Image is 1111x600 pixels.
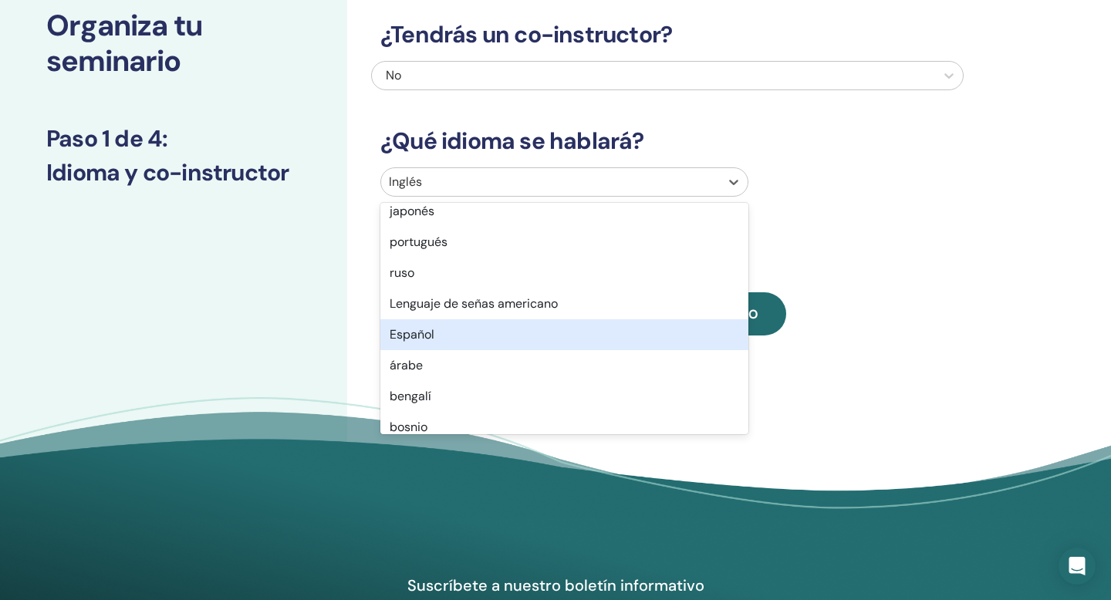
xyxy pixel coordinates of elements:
font: No [386,67,401,83]
font: ¿Tendrás un co-instructor? [380,19,672,49]
font: Español [390,326,434,342]
font: ruso [390,265,414,281]
font: : [162,123,167,153]
font: árabe [390,357,423,373]
font: ¿Qué idioma se hablará? [380,126,644,156]
font: japonés [390,203,434,219]
font: portugués [390,234,447,250]
font: Organiza tu seminario [46,6,202,80]
font: Lenguaje de señas americano [390,295,558,312]
font: bengalí [390,388,431,404]
div: Abrir Intercom Messenger [1059,548,1096,585]
font: Idioma y co-instructor [46,157,289,187]
font: bosnio [390,419,427,435]
font: Suscríbete a nuestro boletín informativo [407,575,704,595]
font: Paso 1 de 4 [46,123,162,153]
